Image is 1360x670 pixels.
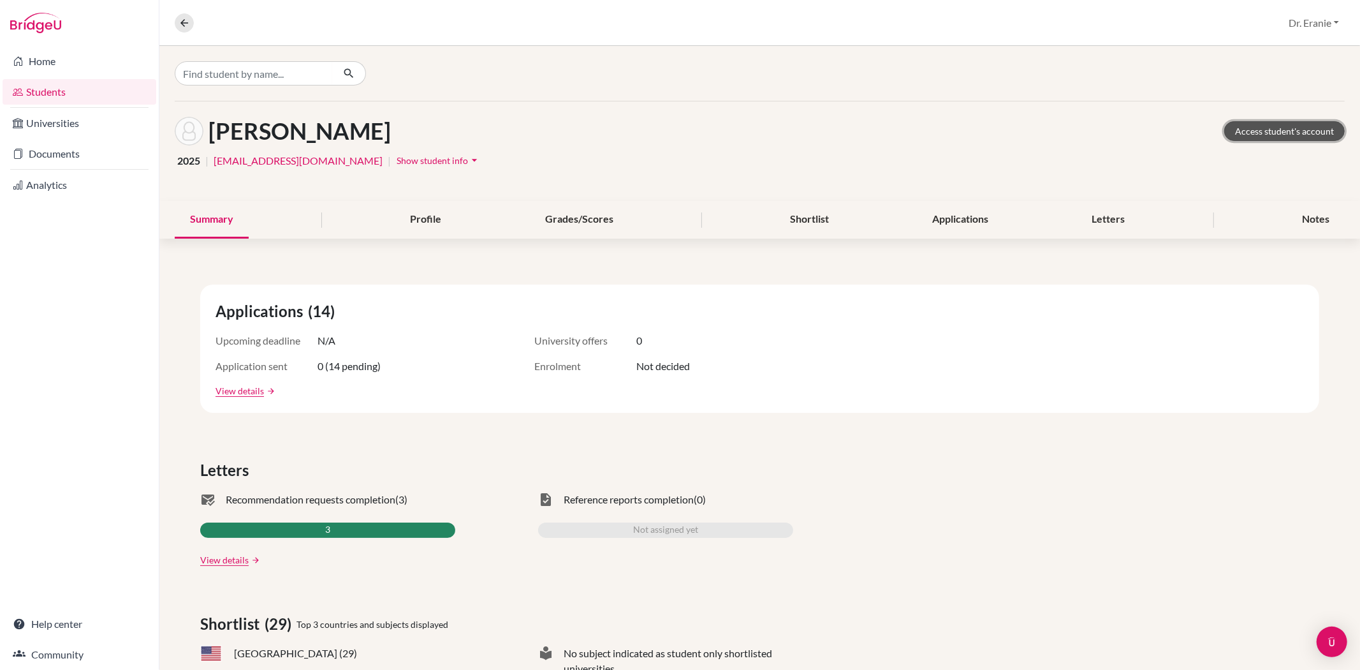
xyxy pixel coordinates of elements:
img: Bridge-U [10,13,61,33]
span: | [388,153,391,168]
span: Recommendation requests completion [226,492,395,507]
span: Letters [200,459,254,482]
span: | [205,153,208,168]
a: Community [3,642,156,667]
span: (29) [265,613,296,636]
a: Universities [3,110,156,136]
span: (14) [308,300,340,323]
span: 0 (14 pending) [318,359,381,374]
span: 2025 [177,153,200,168]
span: 0 [636,333,642,348]
div: Notes [1287,201,1345,239]
a: Analytics [3,172,156,198]
span: (3) [395,492,407,507]
span: 3 [325,523,330,538]
span: Shortlist [200,613,265,636]
h1: [PERSON_NAME] [208,117,391,145]
a: [EMAIL_ADDRESS][DOMAIN_NAME] [214,153,383,168]
a: Home [3,48,156,74]
span: task [538,492,553,507]
input: Find student by name... [175,61,333,86]
button: Show student infoarrow_drop_down [396,151,481,170]
span: Not decided [636,359,690,374]
span: mark_email_read [200,492,216,507]
span: Enrolment [534,359,636,374]
div: Applications [917,201,1004,239]
span: Application sent [216,359,318,374]
span: N/A [318,333,335,348]
button: Dr. Eranie [1283,11,1345,35]
a: View details [216,384,264,398]
span: [GEOGRAPHIC_DATA] (29) [234,646,357,661]
a: View details [200,553,249,567]
div: Profile [395,201,457,239]
span: University offers [534,333,636,348]
span: Reference reports completion [564,492,694,507]
div: Grades/Scores [530,201,629,239]
a: arrow_forward [264,387,275,396]
img: Anna Hsu's avatar [175,117,203,145]
span: Upcoming deadline [216,333,318,348]
a: Students [3,79,156,105]
span: Not assigned yet [633,523,698,538]
span: Show student info [397,155,468,166]
span: (0) [694,492,706,507]
div: Open Intercom Messenger [1317,627,1347,657]
div: Shortlist [775,201,844,239]
span: US [200,646,222,662]
i: arrow_drop_down [468,154,481,167]
a: Help center [3,611,156,637]
span: Applications [216,300,308,323]
a: arrow_forward [249,556,260,565]
span: Top 3 countries and subjects displayed [296,618,448,631]
a: Access student's account [1224,121,1345,141]
div: Summary [175,201,249,239]
div: Letters [1077,201,1141,239]
a: Documents [3,141,156,167]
